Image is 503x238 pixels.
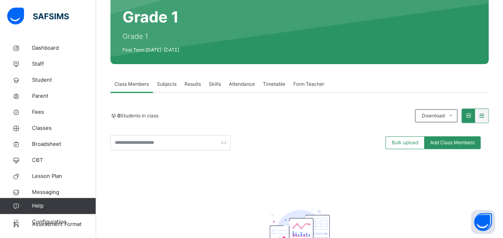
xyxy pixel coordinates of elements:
[117,113,120,119] b: 0
[32,76,96,84] span: Student
[157,81,176,88] span: Subjects
[32,44,96,52] span: Dashboard
[32,92,96,100] span: Parent
[471,210,495,234] button: Open asap
[32,108,96,116] span: Fees
[117,112,158,119] span: Students in class
[7,8,69,24] img: safsims
[421,112,444,119] span: Download
[114,81,149,88] span: Class Members
[293,81,324,88] span: Form Teacher
[229,81,255,88] span: Attendance
[32,124,96,132] span: Classes
[32,140,96,148] span: Broadsheet
[32,172,96,180] span: Lesson Plan
[209,81,221,88] span: Skills
[32,188,96,196] span: Messaging
[32,60,96,68] span: Staff
[263,81,285,88] span: Timetable
[32,156,96,164] span: CBT
[32,218,96,226] span: Configuration
[430,139,475,146] span: Add Class Members
[32,202,96,210] span: Help
[184,81,201,88] span: Results
[392,139,418,146] span: Bulk upload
